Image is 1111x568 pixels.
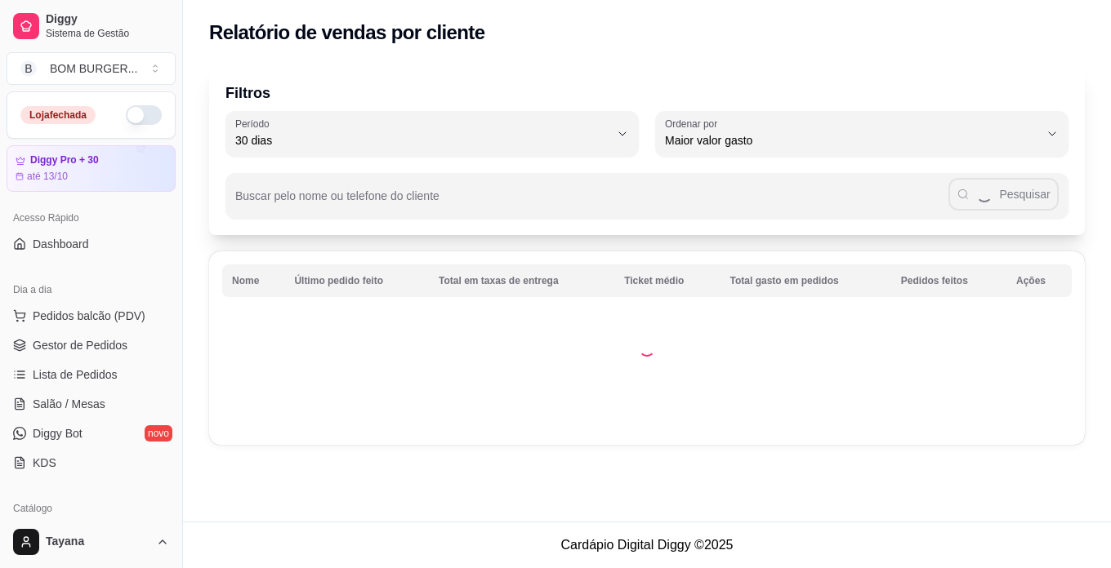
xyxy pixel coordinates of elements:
button: Select a team [7,52,176,85]
a: DiggySistema de Gestão [7,7,176,46]
a: Lista de Pedidos [7,362,176,388]
button: Período30 dias [225,111,639,157]
span: KDS [33,455,56,471]
button: Pedidos balcão (PDV) [7,303,176,329]
a: Salão / Mesas [7,391,176,417]
span: Pedidos balcão (PDV) [33,308,145,324]
span: Dashboard [33,236,89,252]
span: Diggy Bot [33,425,83,442]
a: Gestor de Pedidos [7,332,176,358]
button: Tayana [7,522,176,561]
div: Loading [639,340,655,357]
div: Loja fechada [20,106,96,124]
span: Salão / Mesas [33,396,105,412]
div: BOM BURGER ... [50,60,137,77]
span: Lista de Pedidos [33,366,118,383]
footer: Cardápio Digital Diggy © 2025 [183,521,1111,568]
a: Dashboard [7,231,176,257]
a: Diggy Botnovo [7,420,176,446]
span: B [20,60,37,77]
span: Maior valor gasto [665,132,1039,149]
span: Tayana [46,535,149,549]
h2: Relatório de vendas por cliente [209,20,485,46]
label: Ordenar por [665,117,723,131]
a: KDS [7,450,176,476]
p: Filtros [225,82,1069,104]
div: Acesso Rápido [7,205,176,231]
span: Diggy [46,12,169,27]
input: Buscar pelo nome ou telefone do cliente [235,194,948,211]
div: Dia a dia [7,277,176,303]
button: Ordenar porMaior valor gasto [655,111,1069,157]
article: Diggy Pro + 30 [30,154,99,166]
button: Alterar Status [126,105,162,125]
a: Diggy Pro + 30até 13/10 [7,145,176,192]
span: Sistema de Gestão [46,27,169,40]
label: Período [235,117,274,131]
div: Catálogo [7,495,176,521]
span: Gestor de Pedidos [33,337,127,353]
span: 30 dias [235,132,609,149]
article: até 13/10 [27,170,68,183]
